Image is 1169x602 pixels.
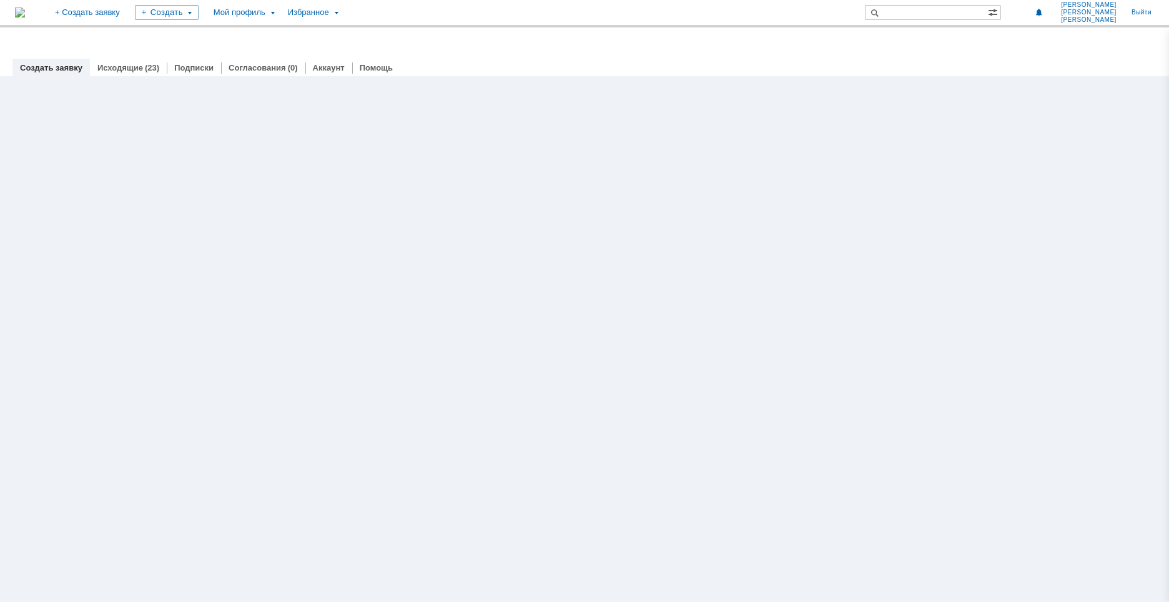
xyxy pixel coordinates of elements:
[229,63,286,72] a: Согласования
[145,63,159,72] div: (23)
[174,63,214,72] a: Подписки
[15,7,25,17] img: logo
[97,63,143,72] a: Исходящие
[313,63,345,72] a: Аккаунт
[1061,16,1117,24] span: [PERSON_NAME]
[15,7,25,17] a: Перейти на домашнюю страницу
[20,63,82,72] a: Создать заявку
[360,63,393,72] a: Помощь
[988,6,1000,17] span: Расширенный поиск
[135,5,199,20] div: Создать
[1061,9,1117,16] span: [PERSON_NAME]
[1061,1,1117,9] span: [PERSON_NAME]
[288,63,298,72] div: (0)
